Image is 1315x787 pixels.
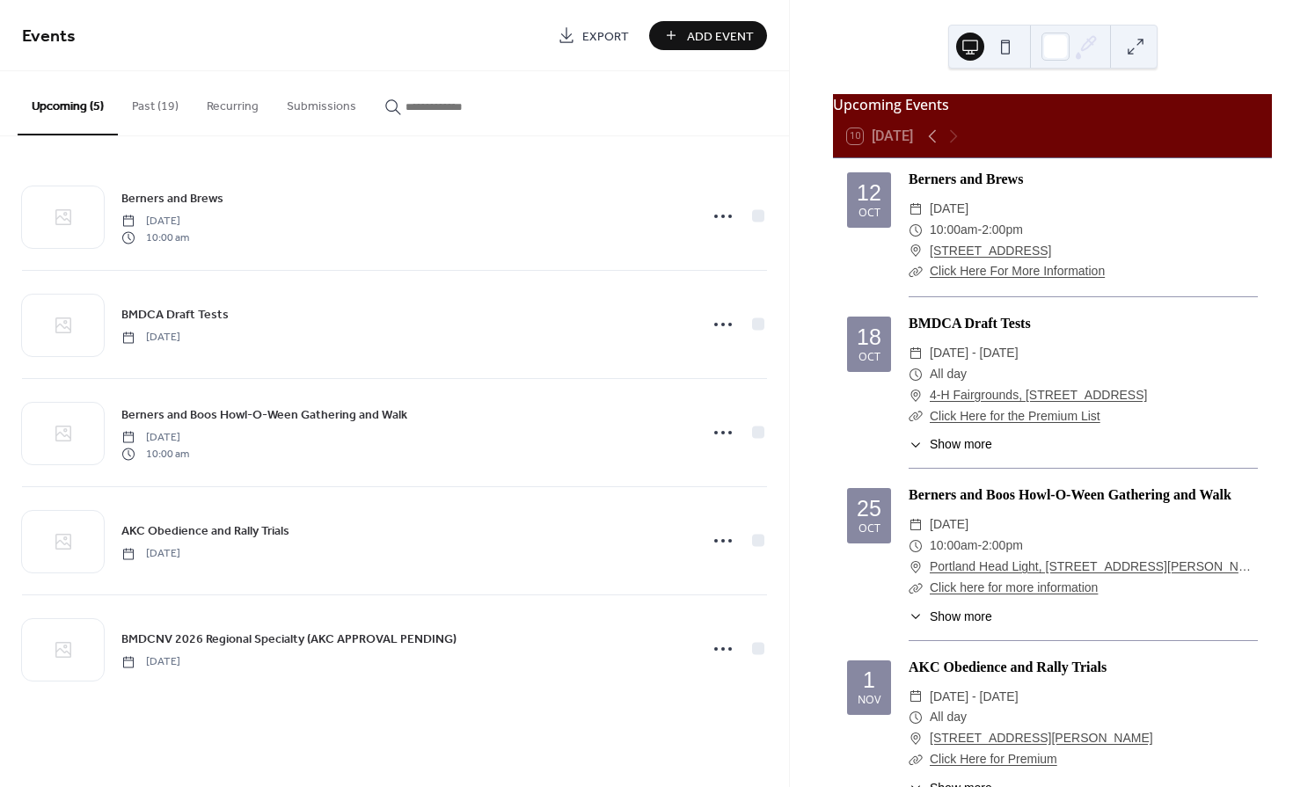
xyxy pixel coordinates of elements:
[909,578,923,599] div: ​
[982,536,1023,557] span: 2:00pm
[930,364,967,385] span: All day
[930,536,977,557] span: 10:00am
[909,406,923,427] div: ​
[121,306,229,324] span: BMDCA Draft Tests
[858,695,880,706] div: Nov
[857,326,881,348] div: 18
[930,707,967,728] span: All day
[909,343,923,364] div: ​
[930,608,992,626] span: Show more
[22,19,76,54] span: Events
[909,316,1031,331] a: BMDCA Draft Tests
[121,230,189,245] span: 10:00 am
[909,364,923,385] div: ​
[909,199,923,220] div: ​
[649,21,767,50] button: Add Event
[121,446,189,462] span: 10:00 am
[121,654,180,670] span: [DATE]
[121,521,289,541] a: AKC Obedience and Rally Trials
[909,557,923,578] div: ​
[930,385,1147,406] a: 4-H Fairgrounds, [STREET_ADDRESS]
[121,404,407,425] a: Berners and Boos Howl-O-Ween Gathering and Walk
[582,27,629,46] span: Export
[909,385,923,406] div: ​
[863,669,875,691] div: 1
[930,514,968,536] span: [DATE]
[121,214,189,230] span: [DATE]
[118,71,193,134] button: Past (19)
[930,435,992,454] span: Show more
[977,220,982,241] span: -
[857,182,881,204] div: 12
[121,304,229,324] a: BMDCA Draft Tests
[930,343,1019,364] span: [DATE] - [DATE]
[909,608,923,626] div: ​
[121,522,289,541] span: AKC Obedience and Rally Trials
[857,498,881,520] div: 25
[18,71,118,135] button: Upcoming (5)
[909,435,992,454] button: ​Show more
[833,94,1272,115] div: Upcoming Events
[121,406,407,425] span: Berners and Boos Howl-O-Ween Gathering and Walk
[909,608,992,626] button: ​Show more
[982,220,1023,241] span: 2:00pm
[930,264,1105,278] a: Click Here For More Information
[121,430,189,446] span: [DATE]
[121,629,457,649] a: BMDCNV 2026 Regional Specialty (AKC APPROVAL PENDING)
[909,220,923,241] div: ​
[909,261,923,282] div: ​
[909,171,1023,186] a: Berners and Brews
[121,630,457,649] span: BMDCNV 2026 Regional Specialty (AKC APPROVAL PENDING)
[909,435,923,454] div: ​
[687,27,754,46] span: Add Event
[909,687,923,708] div: ​
[930,752,1057,766] a: Click Here for Premium
[544,21,642,50] a: Export
[930,557,1258,578] a: Portland Head Light, [STREET_ADDRESS][PERSON_NAME][PERSON_NAME]
[930,687,1019,708] span: [DATE] - [DATE]
[121,330,180,346] span: [DATE]
[930,220,977,241] span: 10:00am
[858,352,880,363] div: Oct
[121,188,223,208] a: Berners and Brews
[909,536,923,557] div: ​
[930,409,1100,423] a: Click Here for the Premium List
[909,659,1107,674] a: AKC Obedience and Rally Trials
[909,241,923,262] div: ​
[930,580,1098,594] a: Click here for more information
[930,199,968,220] span: [DATE]
[858,208,880,219] div: Oct
[909,749,923,770] div: ​
[909,487,1231,502] a: Berners and Boos Howl-O-Ween Gathering and Walk
[858,523,880,535] div: Oct
[930,241,1051,262] a: [STREET_ADDRESS]
[930,728,1153,749] a: [STREET_ADDRESS][PERSON_NAME]
[909,514,923,536] div: ​
[121,546,180,562] span: [DATE]
[977,536,982,557] span: -
[121,190,223,208] span: Berners and Brews
[273,71,370,134] button: Submissions
[193,71,273,134] button: Recurring
[909,707,923,728] div: ​
[909,728,923,749] div: ​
